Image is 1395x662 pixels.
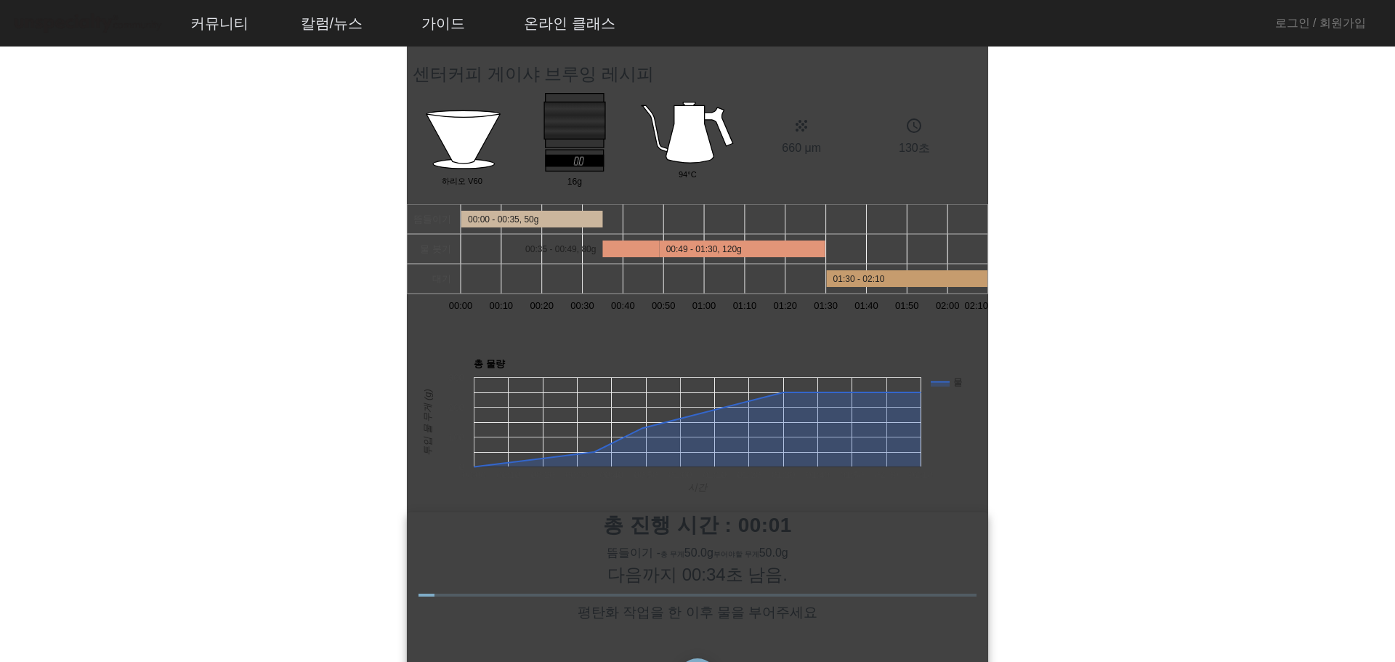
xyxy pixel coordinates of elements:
text: 01:40 [854,300,878,311]
img: logo [12,11,164,36]
tspan: 16g [567,177,582,187]
text: 01:30 - 02:10 [833,273,885,283]
text: 투입 물 무게 (g) [422,389,433,456]
mat-icon: schedule [905,117,923,134]
h1: 총 진행 시간 : 00:01 [407,512,988,538]
p: 130초 [867,140,962,157]
text: 00:00 [449,300,473,311]
text: 00:00 [462,469,486,480]
text: 00:50 [652,300,676,311]
text: 00:10 [497,469,521,480]
text: 02:00 [875,469,899,480]
text: 뜸들이기 [413,214,451,225]
text: 00:35 - 00:49, 80g [525,243,596,254]
text: 00:30 [565,469,589,480]
a: 커뮤니티 [179,4,260,43]
svg: A chart. [407,204,988,350]
text: 01:00 [668,469,692,480]
text: 01:50 [841,469,865,480]
text: 00:30 [570,300,594,311]
text: 100 [448,432,464,443]
a: 가이드 [410,4,477,43]
div: 뜸들이기 - 50.0g 50.0g [407,544,988,562]
text: 01:30 [772,469,796,480]
text: 02:10 [964,300,988,311]
a: 설정 [187,461,279,497]
a: 홈 [4,461,96,497]
text: 02:00 [936,300,960,311]
text: 물 붓기 [420,243,451,254]
span: 대화 [133,483,150,495]
text: 00:49 - 01:30, 120g [666,243,742,254]
text: 00:50 [634,469,658,480]
span: 부어야할 무게 [713,550,759,558]
a: 온라인 클래스 [512,4,627,43]
a: 로그인 / 회원가입 [1275,15,1366,32]
tspan: 하리오 V60 [442,177,482,185]
a: 대화 [96,461,187,497]
text: 300 [448,372,464,383]
h2: 센터커피 게이샤 브루잉 레시피 [413,61,654,87]
text: 01:40 [806,469,830,480]
text: 00:40 [611,300,635,311]
span: 총 무게 [660,550,684,558]
text: 01:50 [895,300,919,311]
text: 01:10 [733,300,757,311]
text: 물 [953,376,963,387]
text: 02:10 [909,469,933,480]
text: 00:20 [531,469,555,480]
text: 01:30 [814,300,838,311]
text: 총 물량 [474,358,506,368]
h2: 다음까지 00:34초 남음. [418,562,976,588]
a: 칼럼/뉴스 [289,4,375,43]
text: 200 [448,402,464,413]
p: 660 μm [754,140,849,157]
span: 홈 [46,483,54,494]
text: 시간 [688,482,708,493]
p: 평탄화 작업을 한 이후 물을 부어주세요 [418,602,976,623]
text: 대기 [432,273,451,284]
text: 00:10 [490,300,514,311]
text: 00:40 [599,469,623,480]
text: 01:00 [692,300,716,311]
text: 01:20 [773,300,797,311]
span: 설정 [225,483,242,494]
svg: A chart. [407,350,988,495]
mat-icon: grain [793,117,810,134]
text: 00:20 [530,300,554,311]
text: 0 [459,461,464,472]
text: 01:10 [703,469,727,480]
text: 01:20 [737,469,761,480]
text: 00:00 - 00:35, 50g [468,214,538,224]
